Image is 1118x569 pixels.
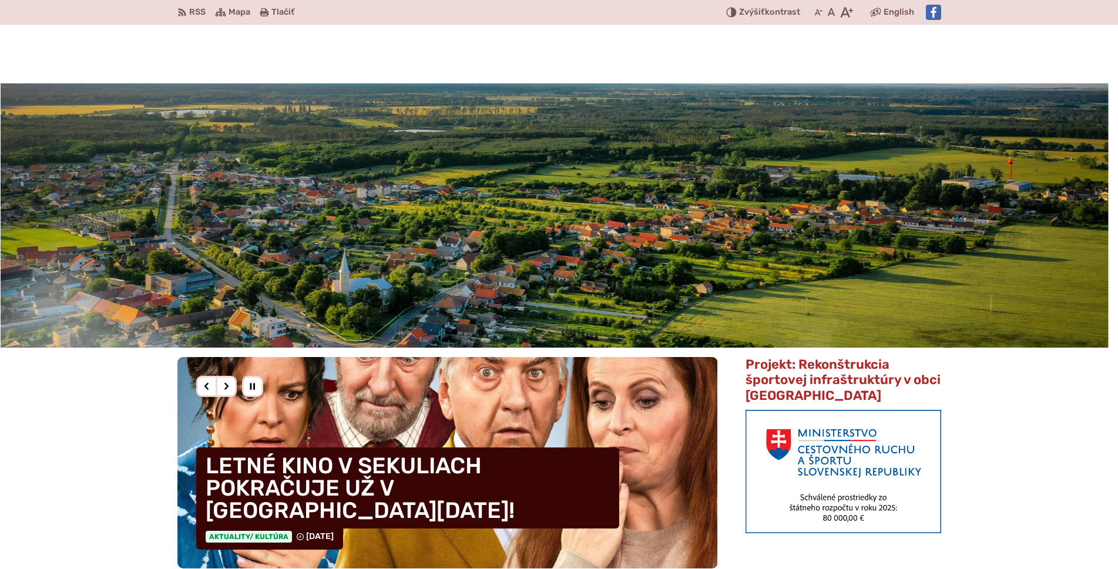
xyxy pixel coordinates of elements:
h4: LETNÉ KINO V SEKULIACH POKRAČUJE UŽ V [GEOGRAPHIC_DATA][DATE]! [196,447,619,528]
span: Zvýšiť [739,7,765,17]
span: Aktuality [206,531,292,543]
span: kontrast [739,8,800,18]
a: LETNÉ KINO V SEKULIACH POKRAČUJE UŽ V [GEOGRAPHIC_DATA][DATE]! Aktuality/ Kultúra [DATE] [177,357,718,568]
img: min-cras.png [746,410,941,533]
div: Nasledujúci slajd [216,376,237,397]
div: 2 / 8 [177,357,718,568]
span: Tlačiť [271,8,294,18]
span: RSS [189,5,206,19]
div: Predošlý slajd [196,376,217,397]
span: Mapa [229,5,250,19]
img: Prejsť na Facebook stránku [926,5,941,20]
a: English [881,5,916,19]
span: English [884,5,914,19]
div: Pozastaviť pohyb slajdera [242,376,263,397]
span: / Kultúra [250,533,288,541]
span: [DATE] [306,531,334,541]
span: Projekt: Rekonštrukcia športovej infraštruktúry v obci [GEOGRAPHIC_DATA] [746,356,941,403]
